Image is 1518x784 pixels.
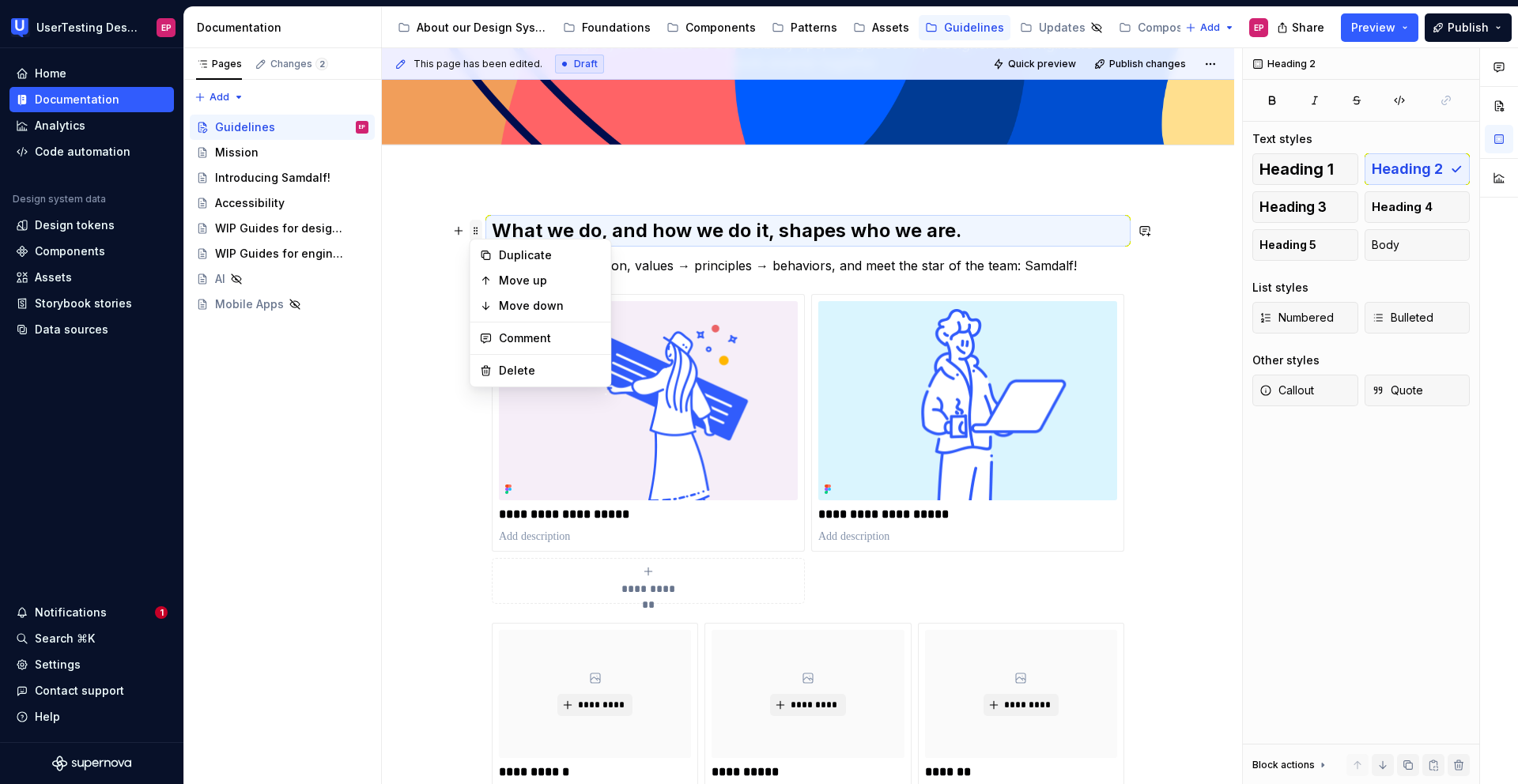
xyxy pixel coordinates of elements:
a: Updates [1014,15,1109,40]
a: Home [9,61,174,86]
img: b24bb3e1-5d94-4e6d-95b5-2414ecfba065.png [818,301,1117,500]
button: Share [1269,13,1335,42]
a: Patterns [765,15,844,40]
a: Mission [190,140,375,165]
a: Guidelines [919,15,1010,40]
span: Callout [1259,383,1314,398]
div: Introducing Samdalf! [215,170,330,186]
span: Add [210,91,229,104]
a: Composable Patterns [1112,15,1281,40]
div: Analytics [35,118,85,134]
div: Move down [499,298,602,314]
span: Publish changes [1109,58,1186,70]
p: Check out our mission, values → principles → behaviors, and meet the star of the team: Samdalf! [492,256,1124,275]
span: Share [1292,20,1324,36]
a: Mobile Apps [190,292,375,317]
a: Foundations [557,15,657,40]
div: Assets [872,20,909,36]
a: Settings [9,652,174,677]
div: EP [359,119,365,135]
a: Accessibility [190,190,375,216]
span: Heading 5 [1259,237,1316,253]
div: Guidelines [944,20,1004,36]
span: Quote [1372,383,1423,398]
button: Search ⌘K [9,626,174,651]
a: About our Design System [391,15,553,40]
button: Quick preview [988,53,1083,75]
div: WIP Guides for engineers [215,246,346,262]
div: Other styles [1252,352,1320,368]
button: Heading 3 [1252,191,1358,223]
div: Assets [35,269,72,285]
div: Data sources [35,322,108,337]
a: Assets [9,265,174,290]
a: Storybook stories [9,291,174,316]
div: Storybook stories [35,296,132,311]
button: UserTesting Design SystemEP [3,10,180,44]
div: Design tokens [35,217,115,233]
a: AI [190,266,375,292]
button: Add [1180,17,1240,39]
a: GuidelinesEP [190,115,375,140]
a: Components [9,239,174,264]
div: Search ⌘K [35,631,95,646]
span: 2 [315,58,328,70]
div: Comment [499,330,602,346]
div: Components [35,243,105,259]
button: Quote [1365,375,1471,406]
div: Composable Patterns [1138,20,1257,36]
a: WIP Guides for designers [190,216,375,241]
div: Duplicate [499,247,602,263]
div: WIP Guides for designers [215,220,346,236]
span: Quick preview [1008,58,1076,70]
span: Heading 4 [1372,199,1433,215]
button: Notifications1 [9,600,174,625]
button: Heading 1 [1252,153,1358,185]
button: Publish [1425,13,1512,42]
div: Foundations [582,20,651,36]
div: Page tree [391,12,1177,43]
button: Callout [1252,375,1358,406]
button: Body [1365,229,1471,261]
a: Design tokens [9,213,174,238]
div: Block actions [1252,759,1315,771]
span: Bulleted [1372,310,1433,326]
button: Heading 4 [1365,191,1471,223]
a: WIP Guides for engineers [190,241,375,266]
img: 41adf70f-fc1c-4662-8e2d-d2ab9c673b1b.png [11,18,30,37]
div: Updates [1039,20,1086,36]
div: Notifications [35,605,107,620]
svg: Supernova Logo [52,756,131,771]
div: Pages [196,58,242,70]
span: Heading 3 [1259,199,1327,215]
button: Publish changes [1089,53,1193,75]
div: Documentation [197,20,375,36]
span: Numbered [1259,310,1334,326]
button: Preview [1341,13,1418,42]
button: Heading 5 [1252,229,1358,261]
button: Bulleted [1365,302,1471,334]
div: About our Design System [417,20,547,36]
a: Assets [847,15,916,40]
div: Patterns [791,20,837,36]
div: Contact support [35,683,124,699]
div: Settings [35,657,81,673]
div: Mission [215,145,259,160]
div: EP [161,21,172,34]
button: Numbered [1252,302,1358,334]
div: Documentation [35,92,119,107]
div: Move up [499,273,602,288]
div: Page tree [190,115,375,317]
a: Documentation [9,87,174,112]
button: Help [9,704,174,729]
div: Text styles [1252,131,1312,147]
span: Preview [1351,20,1395,36]
a: Introducing Samdalf! [190,165,375,190]
span: Heading 1 [1259,161,1334,177]
div: UserTesting Design System [36,20,138,36]
div: Design system data [13,193,106,205]
span: Add [1200,21,1220,34]
a: Components [660,15,762,40]
a: Analytics [9,113,174,138]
